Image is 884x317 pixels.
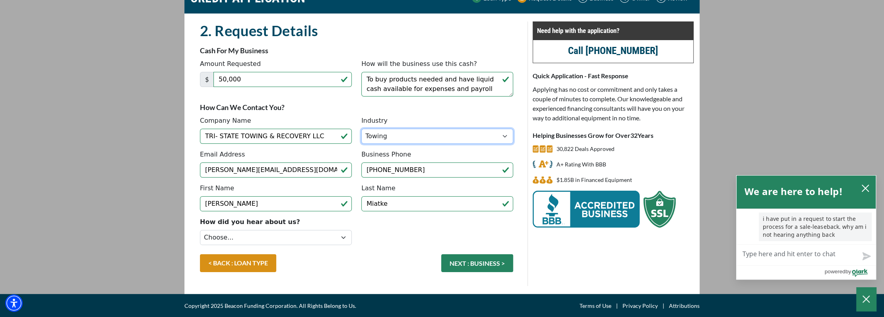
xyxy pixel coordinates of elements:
[622,301,658,311] a: Privacy Policy
[556,160,606,169] p: A+ Rating With BBB
[611,301,622,311] span: |
[845,267,851,276] span: by
[200,150,245,159] label: Email Address
[361,116,388,126] label: Industry
[361,150,411,159] label: Business Phone
[580,301,611,311] a: Terms of Use
[658,301,669,311] span: |
[824,266,876,279] a: Powered by Olark - open in a new tab
[737,209,876,244] div: chat
[200,46,513,55] p: Cash For My Business
[200,21,513,40] h2: 2. Request Details
[533,191,676,228] img: BBB Acredited Business and SSL Protection
[200,59,261,69] label: Amount Requested
[200,217,300,227] label: How did you hear about us?
[533,71,694,81] p: Quick Application - Fast Response
[669,301,700,311] a: Attributions
[200,254,276,272] a: < BACK : LOAN TYPE
[441,254,513,272] button: NEXT : BUSINESS >
[556,144,615,154] p: 30,822 Deals Approved
[184,301,356,311] span: Copyright 2025 Beacon Funding Corporation. All Rights Belong to Us.
[759,213,872,241] p: i have put in a request to start the process for a sale-leaseback. why am i not hearing anything ...
[856,247,876,265] button: Send message
[856,287,876,311] button: Close Chatbox
[200,102,513,112] p: How Can We Contact You?
[744,184,843,199] h2: We are here to help!
[361,184,395,193] label: Last Name
[533,131,694,140] p: Helping Businesses Grow for Over Years
[537,26,689,35] p: Need help with the application?
[630,131,638,139] span: 32
[200,72,214,87] span: $
[533,85,694,123] p: Applying has no cost or commitment and only takes a couple of minutes to complete. Our knowledgea...
[568,45,658,56] a: call (847) 897-2499
[736,175,876,280] div: olark chatbox
[200,116,251,126] label: Company Name
[200,184,234,193] label: First Name
[556,175,632,185] p: $1,847,312,155 in Financed Equipment
[361,217,482,248] iframe: reCAPTCHA
[824,267,845,276] span: powered
[859,182,872,193] button: close chatbox
[5,294,23,312] div: Accessibility Menu
[361,59,477,69] label: How will the business use this cash?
